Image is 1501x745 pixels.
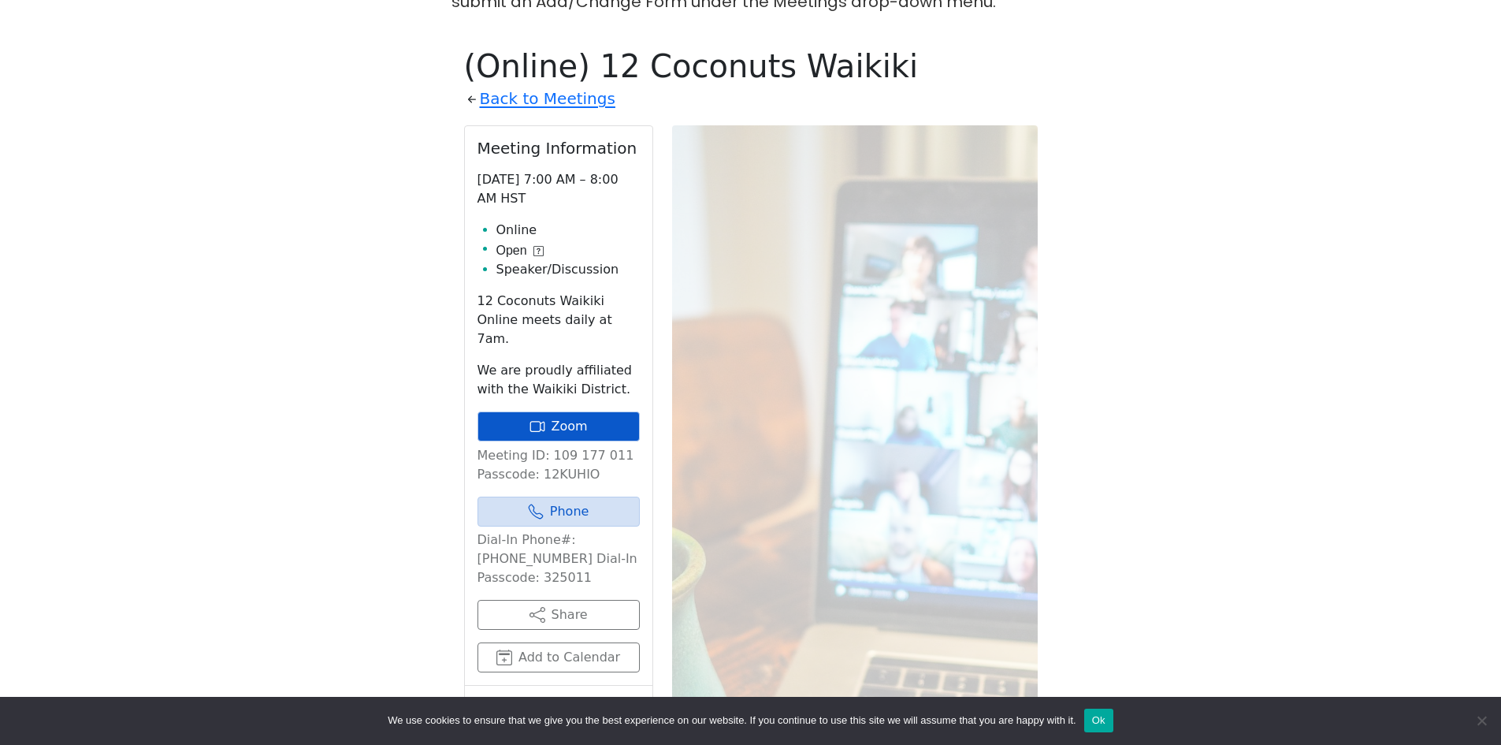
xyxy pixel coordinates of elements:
p: We are proudly affiliated with the Waikiki District. [477,361,640,399]
li: Online [496,221,640,240]
span: Open [496,241,527,260]
p: 12 Coconuts Waikiki Online meets daily at 7am. [477,292,640,348]
a: Zoom [477,412,640,441]
h2: Meeting Information [477,139,640,158]
button: Ok [1084,709,1113,732]
li: Speaker/Discussion [496,260,640,279]
button: Open [496,241,544,260]
p: Meeting ID: 109 177 011 Passcode: 12KUHIO [477,446,640,484]
a: Back to Meetings [480,85,615,113]
button: Share [477,600,640,630]
h1: (Online) 12 Coconuts Waikiki [464,47,1038,85]
span: No [1473,713,1489,728]
button: Add to Calendar [477,643,640,672]
p: [DATE] 7:00 AM – 8:00 AM HST [477,170,640,208]
span: We use cookies to ensure that we give you the best experience on our website. If you continue to ... [388,713,1076,728]
p: Dial-In Phone#: [PHONE_NUMBER] Dial-In Passcode: 325011 [477,531,640,587]
a: Phone [477,497,640,527]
